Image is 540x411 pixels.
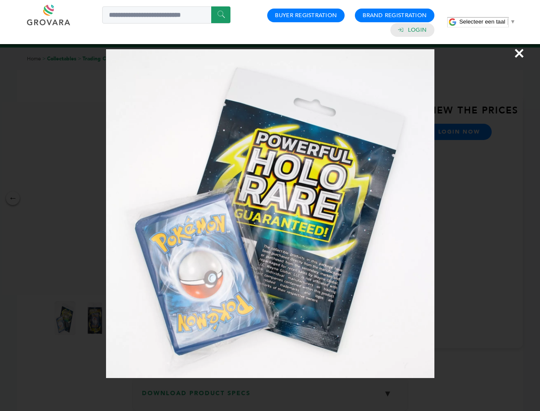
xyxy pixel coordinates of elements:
[510,18,516,25] span: ▼
[106,49,434,378] img: Image Preview
[363,12,427,19] a: Brand Registration
[275,12,337,19] a: Buyer Registration
[408,26,427,34] a: Login
[513,41,525,65] span: ×
[459,18,505,25] span: Selecteer een taal
[102,6,230,24] input: Search a product or brand...
[459,18,516,25] a: Selecteer een taal​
